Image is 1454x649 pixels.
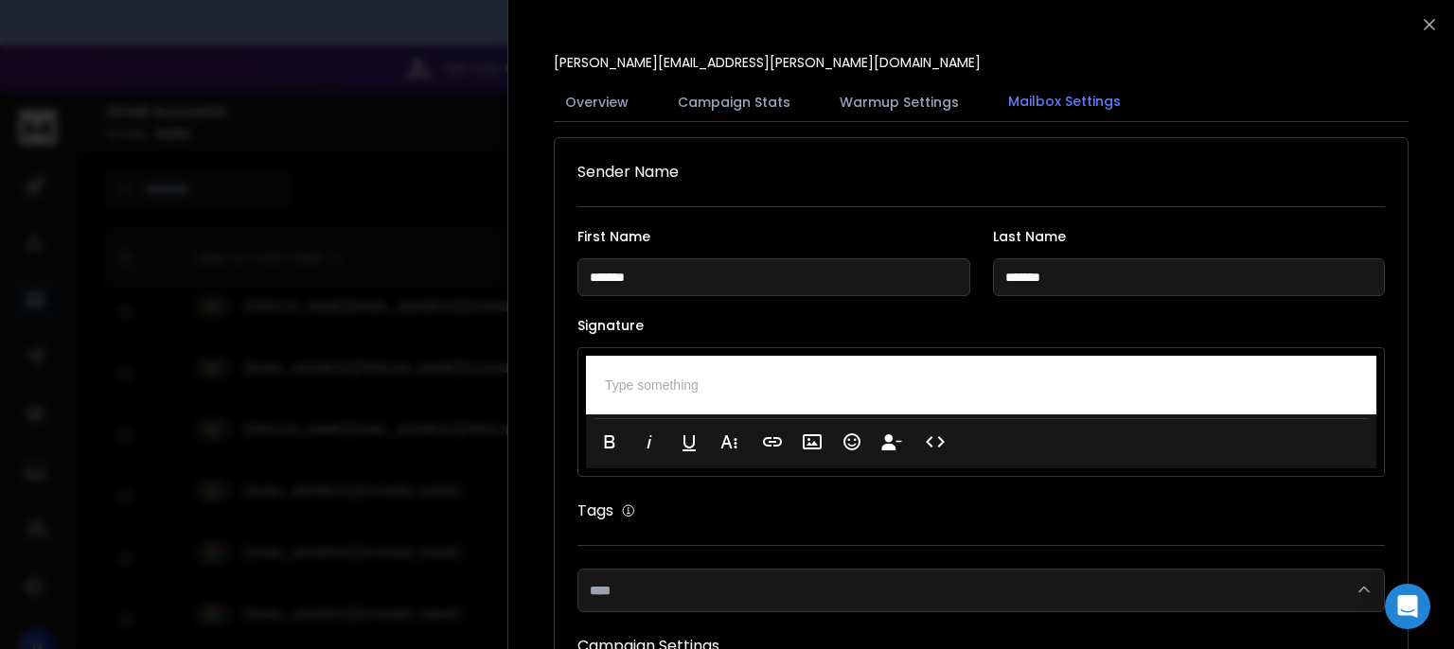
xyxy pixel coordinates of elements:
p: [PERSON_NAME][EMAIL_ADDRESS][PERSON_NAME][DOMAIN_NAME] [554,53,981,72]
button: Campaign Stats [666,81,802,123]
button: Warmup Settings [828,81,970,123]
button: More Text [711,423,747,461]
h1: Sender Name [577,161,1385,184]
h1: Tags [577,500,613,522]
button: Code View [917,423,953,461]
label: Last Name [993,230,1386,243]
button: Emoticons [834,423,870,461]
button: Insert Link (Ctrl+K) [754,423,790,461]
button: Underline (Ctrl+U) [671,423,707,461]
button: Italic (Ctrl+I) [631,423,667,461]
button: Bold (Ctrl+B) [592,423,628,461]
button: Mailbox Settings [997,80,1132,124]
div: Open Intercom Messenger [1385,584,1430,629]
button: Insert Image (Ctrl+P) [794,423,830,461]
label: Signature [577,319,1385,332]
button: Overview [554,81,640,123]
button: Insert Unsubscribe Link [874,423,910,461]
label: First Name [577,230,970,243]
